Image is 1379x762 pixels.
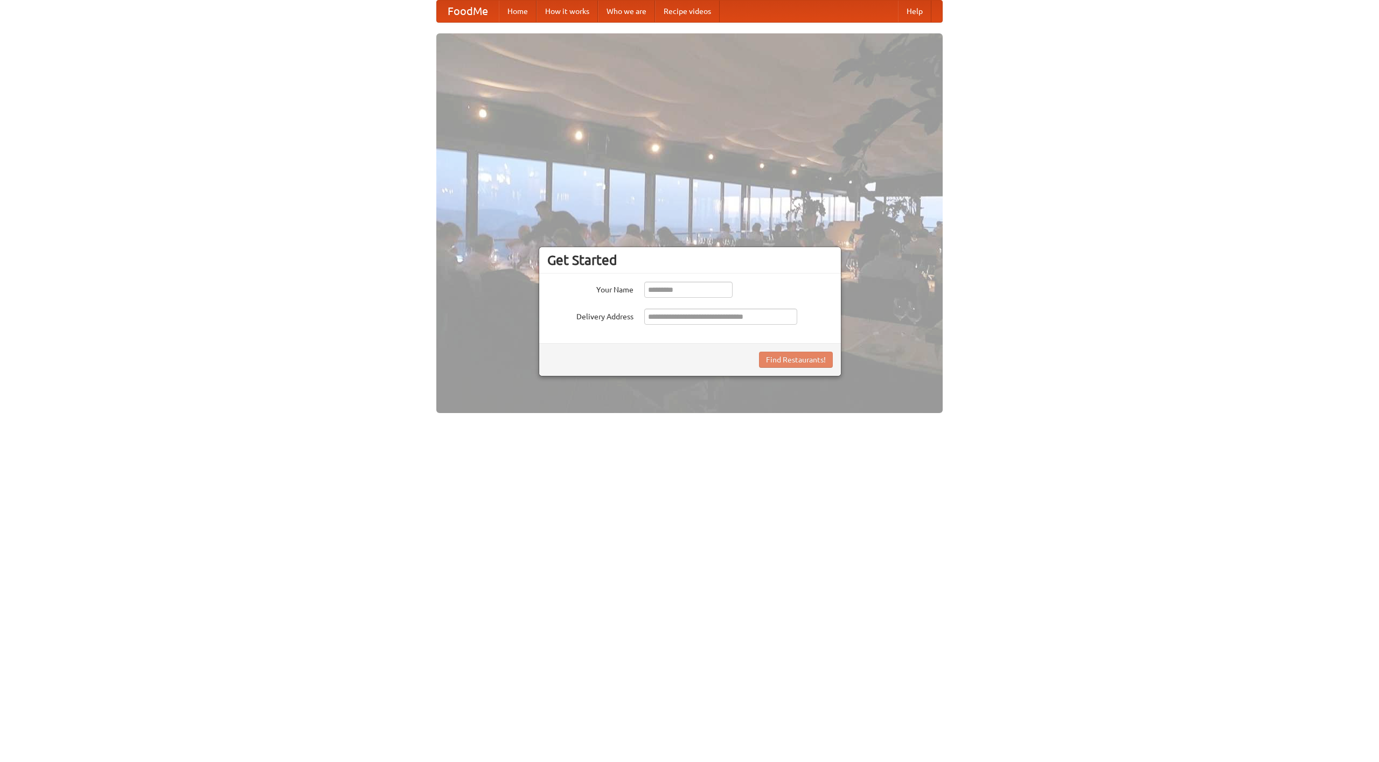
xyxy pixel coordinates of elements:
a: FoodMe [437,1,499,22]
a: Home [499,1,537,22]
a: Help [898,1,931,22]
a: How it works [537,1,598,22]
button: Find Restaurants! [759,352,833,368]
label: Your Name [547,282,633,295]
a: Who we are [598,1,655,22]
h3: Get Started [547,252,833,268]
a: Recipe videos [655,1,720,22]
label: Delivery Address [547,309,633,322]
